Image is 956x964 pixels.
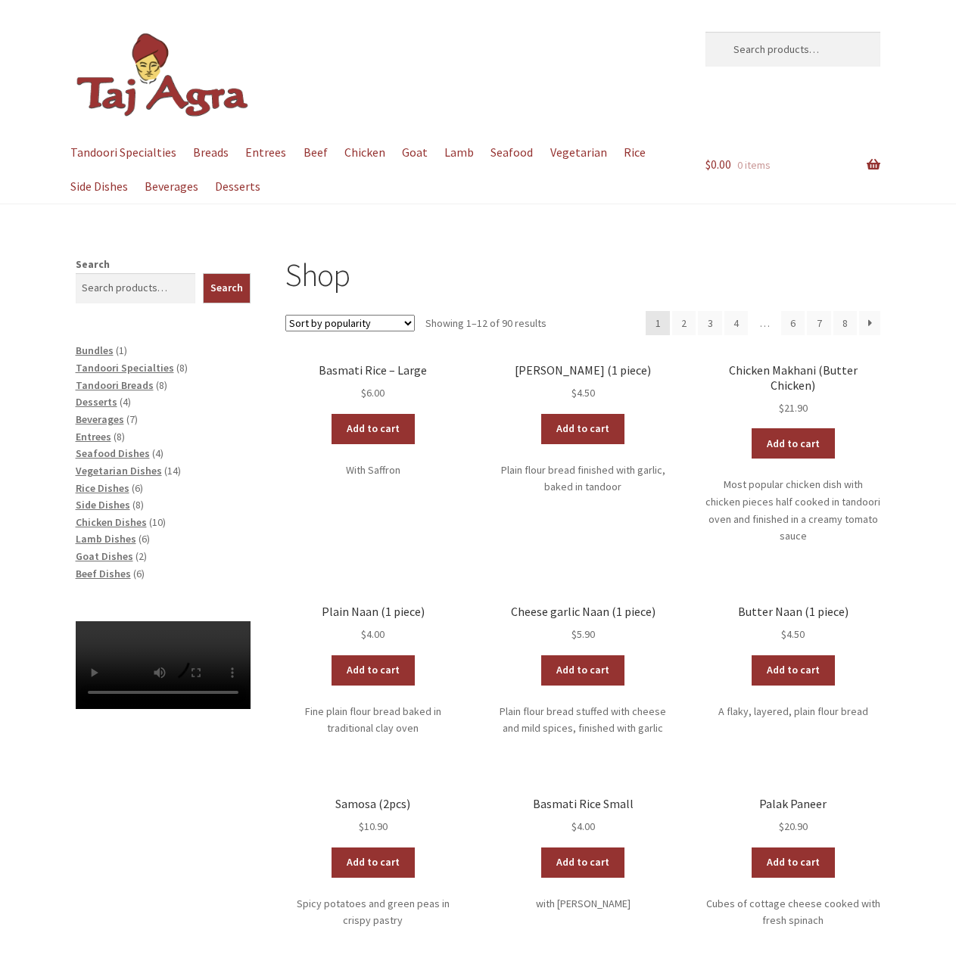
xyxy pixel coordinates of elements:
[705,363,880,393] h2: Chicken Makhani (Butter Chicken)
[285,462,460,479] p: With Saffron
[76,344,114,357] a: Bundles
[285,797,460,835] a: Samosa (2pcs) $10.90
[752,655,835,686] a: Add to cart: “Butter Naan (1 piece)”
[332,414,415,444] a: Add to cart: “Basmati Rice - Large”
[779,819,808,833] bdi: 20.90
[359,819,388,833] bdi: 10.90
[394,135,434,169] a: Goat
[779,819,784,833] span: $
[361,627,366,641] span: $
[76,481,129,495] a: Rice Dishes
[750,311,779,335] span: …
[705,797,880,811] h2: Palak Paneer
[76,549,133,563] span: Goat Dishes
[571,627,577,641] span: $
[155,446,160,460] span: 4
[496,797,671,811] h2: Basmati Rice Small
[781,311,805,335] a: Page 6
[646,311,880,335] nav: Product Pagination
[737,158,771,172] span: 0 items
[76,430,111,443] span: Entrees
[285,363,460,402] a: Basmati Rice – Large $6.00
[543,135,614,169] a: Vegetarian
[332,847,415,878] a: Add to cart: “Samosa (2pcs)”
[337,135,392,169] a: Chicken
[76,567,131,580] a: Beef Dishes
[135,481,140,495] span: 6
[541,414,624,444] a: Add to cart: “Garlic Naan (1 piece)”
[752,428,835,459] a: Add to cart: “Chicken Makhani (Butter Chicken)”
[705,363,880,416] a: Chicken Makhani (Butter Chicken) $21.90
[332,655,415,686] a: Add to cart: “Plain Naan (1 piece)”
[203,273,251,303] button: Search
[179,361,185,375] span: 8
[571,819,595,833] bdi: 4.00
[571,386,577,400] span: $
[496,605,671,619] h2: Cheese garlic Naan (1 piece)
[76,395,117,409] span: Desserts
[76,446,150,460] a: Seafood Dishes
[496,895,671,913] p: with [PERSON_NAME]
[361,386,385,400] bdi: 6.00
[285,605,460,643] a: Plain Naan (1 piece) $4.00
[541,655,624,686] a: Add to cart: “Cheese garlic Naan (1 piece)”
[285,605,460,619] h2: Plain Naan (1 piece)
[285,363,460,378] h2: Basmati Rice – Large
[208,169,268,204] a: Desserts
[76,515,147,529] a: Chicken Dishes
[76,532,136,546] a: Lamb Dishes
[76,464,162,477] a: Vegetarian Dishes
[186,135,236,169] a: Breads
[496,605,671,643] a: Cheese garlic Naan (1 piece) $5.90
[833,311,858,335] a: Page 8
[76,257,110,271] label: Search
[541,847,624,878] a: Add to cart: “Basmati Rice Small”
[571,819,577,833] span: $
[438,135,481,169] a: Lamb
[238,135,294,169] a: Entrees
[724,311,749,335] a: Page 4
[76,412,124,426] a: Beverages
[119,344,124,357] span: 1
[135,498,141,512] span: 8
[672,311,696,335] a: Page 2
[705,797,880,835] a: Palak Paneer $20.90
[76,378,154,392] a: Tandoori Breads
[76,361,174,375] a: Tandoori Specialties
[123,395,128,409] span: 4
[616,135,652,169] a: Rice
[138,169,206,204] a: Beverages
[167,464,178,477] span: 14
[807,311,831,335] a: Page 7
[142,532,147,546] span: 6
[859,311,880,335] a: →
[117,430,122,443] span: 8
[285,703,460,737] p: Fine plain flour bread baked in traditional clay oven
[779,401,808,415] bdi: 21.90
[484,135,540,169] a: Seafood
[361,627,385,641] bdi: 4.00
[64,135,184,169] a: Tandoori Specialties
[705,605,880,619] h2: Butter Naan (1 piece)
[76,498,130,512] a: Side Dishes
[76,32,250,119] img: Dickson | Taj Agra Indian Restaurant
[285,797,460,811] h2: Samosa (2pcs)
[285,256,880,294] h1: Shop
[705,476,880,545] p: Most popular chicken dish with chicken pieces half cooked in tandoori oven and finished in a crea...
[705,605,880,643] a: Butter Naan (1 piece) $4.50
[571,386,595,400] bdi: 4.50
[705,157,711,172] span: $
[159,378,164,392] span: 8
[698,311,722,335] a: Page 3
[76,135,671,204] nav: Primary Navigation
[76,273,196,303] input: Search products…
[496,797,671,835] a: Basmati Rice Small $4.00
